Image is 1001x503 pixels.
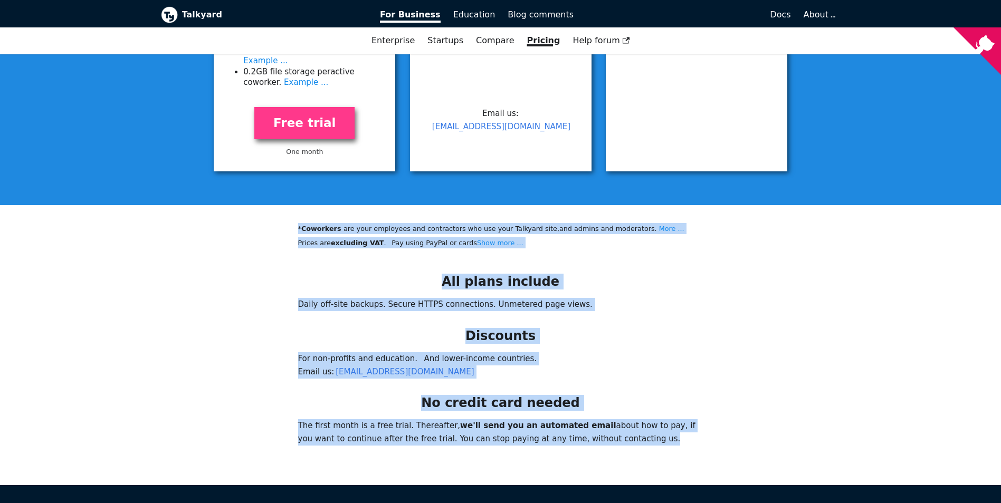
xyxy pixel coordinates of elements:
[161,6,178,23] img: Talkyard logo
[477,239,523,247] a: Show more ...
[254,107,355,139] a: Free trial
[284,78,328,87] a: Example ...
[432,122,570,131] a: [EMAIL_ADDRESS][DOMAIN_NAME]
[580,6,797,24] a: Docs
[243,56,288,65] a: Example ...
[298,223,703,234] li: * are your employees and contractors who use your Talkyard site, and admins and moderators.
[476,35,514,45] a: Compare
[286,148,323,156] small: One month
[380,9,441,23] span: For Business
[659,225,684,233] a: More ...
[336,367,474,376] a: [EMAIL_ADDRESS][DOMAIN_NAME]
[573,35,630,45] span: Help forum
[521,32,567,50] a: Pricing
[243,66,383,88] li: 0.2 GB file storage per active coworker .
[501,6,580,24] a: Blog comments
[298,328,703,344] h2: Discounts
[447,6,502,24] a: Education
[298,419,703,446] p: The first month is a free trial. Thereafter, about how to pay, if you want to continue after the ...
[508,9,574,20] span: Blog comments
[298,237,703,248] p: Prices are . Pay using PayPal or cards
[298,395,703,411] h2: No credit card needed
[298,352,703,379] p: For non-profits and education. And lower-income countries. Email us:
[421,32,470,50] a: Startups
[566,32,636,50] a: Help forum
[423,107,579,133] p: Email us:
[804,9,834,20] a: About
[770,9,790,20] span: Docs
[453,9,495,20] span: Education
[298,298,703,311] p: Daily off-site backups. Secure HTTPS connections. Unmetered page views.
[460,421,616,430] b: we'll send you an automated email
[365,32,421,50] a: Enterprise
[298,274,703,289] h2: All plans include
[161,6,366,23] a: Talkyard logoTalkyard
[301,225,344,233] b: Coworkers
[374,6,447,24] a: For Business
[331,239,384,247] strong: excluding VAT
[182,8,366,22] b: Talkyard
